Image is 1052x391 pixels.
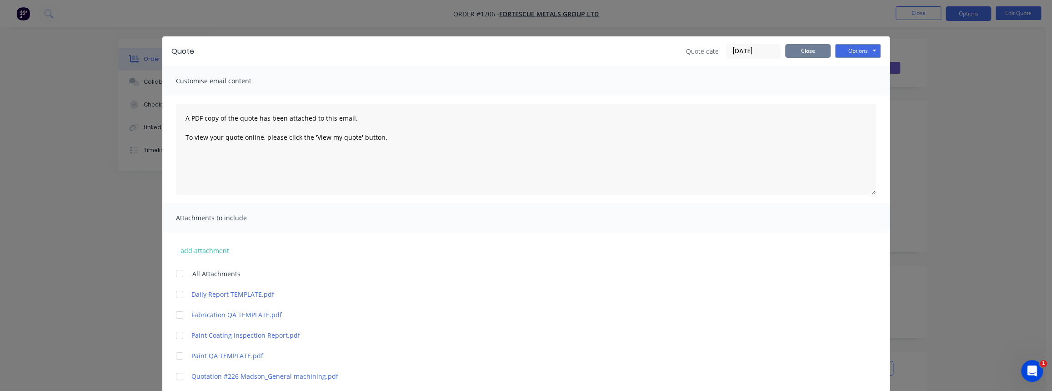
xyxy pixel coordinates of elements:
[191,351,834,361] a: Paint QA TEMPLATE.pdf
[176,104,876,195] textarea: A PDF copy of the quote has been attached to this email. To view your quote online, please click ...
[176,212,276,224] span: Attachments to include
[176,244,234,257] button: add attachment
[176,75,276,87] span: Customise email content
[191,310,834,320] a: Fabrication QA TEMPLATE.pdf
[1021,360,1043,382] iframe: Intercom live chat
[171,46,194,57] div: Quote
[191,371,834,381] a: Quotation #226 Madson_General machining.pdf
[192,269,240,279] span: All Attachments
[1040,360,1047,367] span: 1
[191,330,834,340] a: Paint Coating Inspection Report.pdf
[686,46,719,56] span: Quote date
[191,289,834,299] a: Daily Report TEMPLATE.pdf
[785,44,831,58] button: Close
[835,44,881,58] button: Options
